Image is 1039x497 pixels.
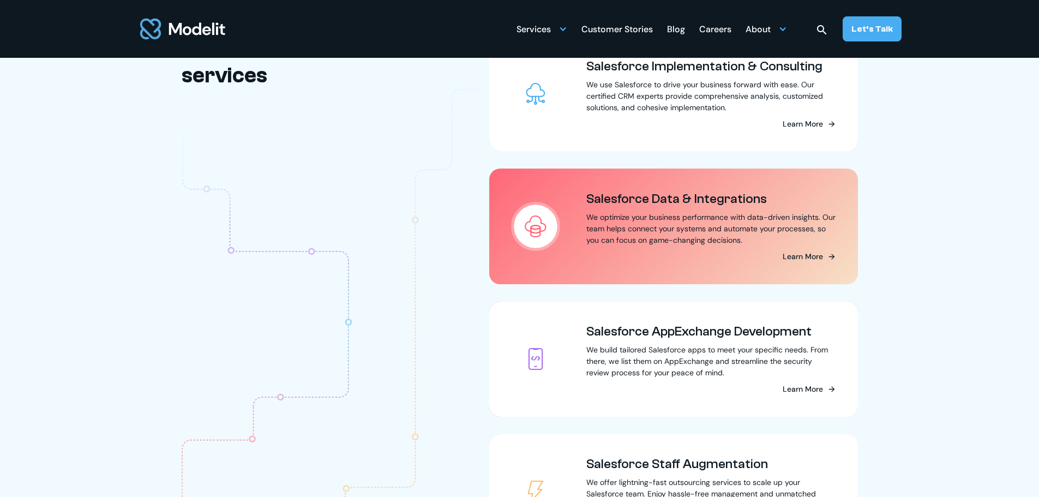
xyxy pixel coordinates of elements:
h3: Salesforce Data & Integrations [586,190,767,207]
div: About [746,20,771,41]
div: Services [517,18,567,39]
div: Blog [667,20,685,41]
div: Careers [699,20,731,41]
a: Salesforce Data & IntegrationsWe optimize your business performance with data-driven insights. Ou... [489,169,858,284]
h2: Our core Salesforce services [182,36,428,88]
a: Salesforce AppExchange DevelopmentWe build tailored Salesforce apps to meet your specific needs. ... [489,302,858,417]
div: Services [517,20,551,41]
div: Customer Stories [581,20,653,41]
p: We use Salesforce to drive your business forward with ease. Our certified CRM experts provide com... [586,79,836,113]
a: Salesforce Implementation & ConsultingWe use Salesforce to drive your business forward with ease.... [489,36,858,151]
a: Customer Stories [581,18,653,39]
div: Let’s Talk [851,23,893,35]
div: About [746,18,787,39]
a: Let’s Talk [843,16,902,41]
p: We build tailored Salesforce apps to meet your specific needs. From there, we list them on AppExc... [586,344,836,379]
div: Learn More [783,251,823,262]
div: Learn More [783,384,823,395]
h3: Salesforce Implementation & Consulting [586,58,822,75]
a: home [138,12,227,46]
a: Careers [699,18,731,39]
p: We optimize your business performance with data-driven insights. Our team helps connect your syst... [586,212,836,246]
a: Blog [667,18,685,39]
h3: Salesforce AppExchange Development [586,323,812,340]
img: modelit logo [138,12,227,46]
div: Learn More [783,118,823,130]
h3: Salesforce Staff Augmentation [586,456,768,472]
